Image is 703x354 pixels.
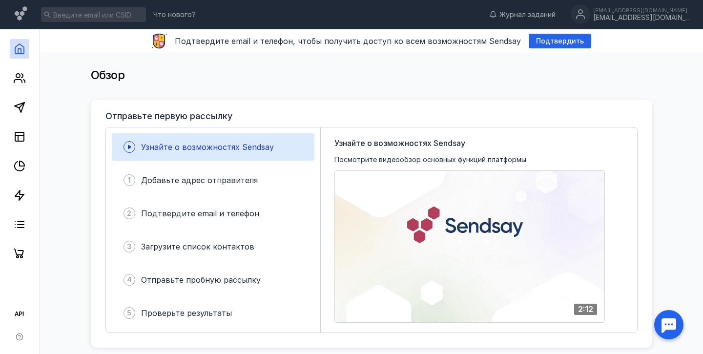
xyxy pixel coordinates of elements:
[41,7,146,22] input: Введите email или CSID
[128,175,131,185] span: 1
[127,275,132,285] span: 4
[141,275,261,285] span: Отправьте пробную рассылку
[334,155,528,165] span: Посмотрите видеообзор основных функций платформы:
[127,308,131,318] span: 5
[593,14,691,22] div: [EMAIL_ADDRESS][DOMAIN_NAME]
[593,7,691,13] div: [EMAIL_ADDRESS][DOMAIN_NAME]
[141,175,258,185] span: Добавьте адрес отправителя
[91,68,125,82] span: Обзор
[141,308,232,318] span: Проверьте результаты
[127,208,131,218] span: 2
[175,36,521,46] span: Подтвердите email и телефон, чтобы получить доступ ко всем возможностям Sendsay
[127,242,132,251] span: 3
[529,34,591,48] button: Подтвердить
[153,11,196,18] span: Что нового?
[141,142,274,152] span: Узнайте о возможностях Sendsay
[141,208,259,218] span: Подтвердите email и телефон
[484,10,560,20] a: Журнал заданий
[499,10,556,20] span: Журнал заданий
[141,242,254,251] span: Загрузите список контактов
[148,11,201,18] a: Что нового?
[536,37,584,45] span: Подтвердить
[334,137,465,149] span: Узнайте о возможностях Sendsay
[105,111,232,121] h3: Отправьте первую рассылку
[574,304,597,315] div: 2:12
